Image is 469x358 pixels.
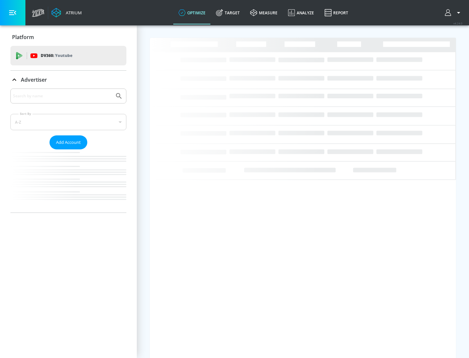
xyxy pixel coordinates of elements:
[41,52,72,59] p: DV360:
[283,1,319,24] a: Analyze
[10,114,126,130] div: A-Z
[319,1,353,24] a: Report
[245,1,283,24] a: measure
[51,8,82,18] a: Atrium
[10,46,126,65] div: DV360: Youtube
[19,112,33,116] label: Sort By
[211,1,245,24] a: Target
[21,76,47,83] p: Advertiser
[173,1,211,24] a: optimize
[56,139,81,146] span: Add Account
[10,149,126,213] nav: list of Advertiser
[10,28,126,46] div: Platform
[13,92,112,100] input: Search by name
[10,89,126,213] div: Advertiser
[55,52,72,59] p: Youtube
[50,135,87,149] button: Add Account
[63,10,82,16] div: Atrium
[12,34,34,41] p: Platform
[10,71,126,89] div: Advertiser
[453,21,462,25] span: v 4.24.0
